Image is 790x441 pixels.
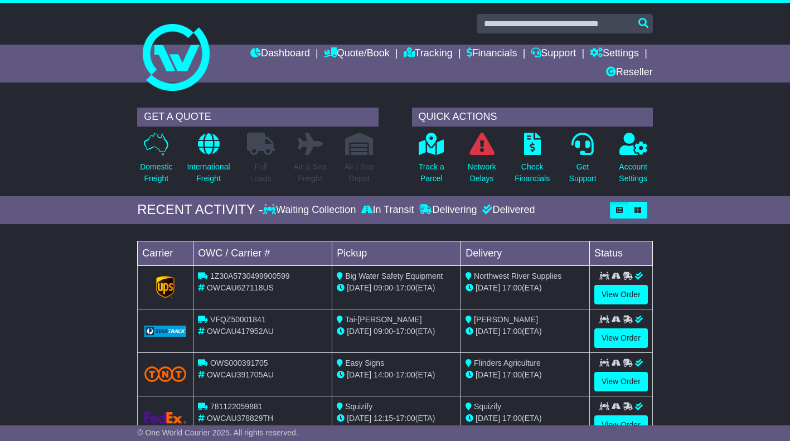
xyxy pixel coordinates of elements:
[263,204,358,216] div: Waiting Collection
[502,370,522,379] span: 17:00
[207,283,274,292] span: OWCAU627118US
[606,64,653,83] a: Reseller
[590,241,653,265] td: Status
[476,283,500,292] span: [DATE]
[337,326,456,337] div: - (ETA)
[594,328,648,348] a: View Order
[404,45,453,64] a: Tracking
[594,372,648,391] a: View Order
[293,161,326,185] p: Air & Sea Freight
[332,241,461,265] td: Pickup
[419,161,444,185] p: Track a Parcel
[210,402,262,411] span: 781122059881
[137,202,263,218] div: RECENT ACTIVITY -
[474,272,561,280] span: Northwest River Supplies
[619,161,647,185] p: Account Settings
[476,327,500,336] span: [DATE]
[466,326,585,337] div: (ETA)
[468,161,496,185] p: Network Delays
[345,358,384,367] span: Easy Signs
[374,283,393,292] span: 09:00
[474,402,501,411] span: Squizify
[461,241,590,265] td: Delivery
[594,415,648,435] a: View Order
[345,315,422,324] span: Tai-[PERSON_NAME]
[396,283,415,292] span: 17:00
[418,132,445,191] a: Track aParcel
[137,108,378,127] div: GET A QUOTE
[337,282,456,294] div: - (ETA)
[476,370,500,379] span: [DATE]
[416,204,479,216] div: Delivering
[247,161,275,185] p: Full Loads
[324,45,390,64] a: Quote/Book
[396,414,415,423] span: 17:00
[374,370,393,379] span: 14:00
[531,45,576,64] a: Support
[476,414,500,423] span: [DATE]
[502,283,522,292] span: 17:00
[139,132,173,191] a: DomesticFreight
[210,358,268,367] span: OWS000391705
[156,276,175,298] img: GetCarrierServiceLogo
[396,370,415,379] span: 17:00
[374,414,393,423] span: 12:15
[144,366,186,381] img: TNT_Domestic.png
[358,204,416,216] div: In Transit
[344,161,374,185] p: Air / Sea Depot
[144,412,186,424] img: FedEx.png
[569,132,597,191] a: GetSupport
[514,132,550,191] a: CheckFinancials
[466,282,585,294] div: (ETA)
[502,414,522,423] span: 17:00
[474,358,541,367] span: Flinders Agriculture
[502,327,522,336] span: 17:00
[466,369,585,381] div: (ETA)
[412,108,653,127] div: QUICK ACTIONS
[347,327,371,336] span: [DATE]
[337,369,456,381] div: - (ETA)
[144,326,186,337] img: GetCarrierServiceLogo
[193,241,332,265] td: OWC / Carrier #
[207,414,273,423] span: OWCAU378829TH
[207,370,274,379] span: OWCAU391705AU
[347,414,371,423] span: [DATE]
[210,315,266,324] span: VFQZ50001841
[250,45,310,64] a: Dashboard
[345,272,443,280] span: Big Water Safety Equipment
[479,204,535,216] div: Delivered
[515,161,550,185] p: Check Financials
[396,327,415,336] span: 17:00
[337,413,456,424] div: - (ETA)
[618,132,648,191] a: AccountSettings
[466,413,585,424] div: (ETA)
[137,428,298,437] span: © One World Courier 2025. All rights reserved.
[186,132,230,191] a: InternationalFreight
[187,161,230,185] p: International Freight
[345,402,372,411] span: Squizify
[467,45,517,64] a: Financials
[138,241,193,265] td: Carrier
[467,132,497,191] a: NetworkDelays
[207,327,274,336] span: OWCAU417952AU
[347,370,371,379] span: [DATE]
[594,285,648,304] a: View Order
[140,161,172,185] p: Domestic Freight
[569,161,597,185] p: Get Support
[210,272,289,280] span: 1Z30A5730499900599
[347,283,371,292] span: [DATE]
[474,315,538,324] span: [PERSON_NAME]
[590,45,639,64] a: Settings
[374,327,393,336] span: 09:00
